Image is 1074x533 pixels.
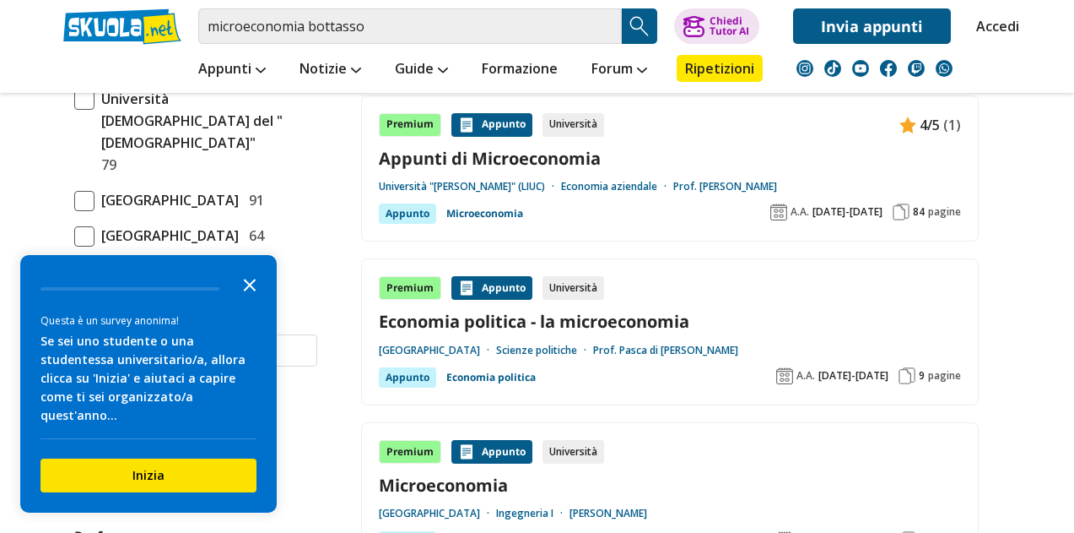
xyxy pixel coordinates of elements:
div: Premium [379,276,441,300]
a: Formazione [478,55,562,85]
span: A.A. [791,205,809,219]
a: Invia appunti [793,8,951,44]
div: Premium [379,440,441,464]
span: (1) [943,114,961,136]
span: pagine [928,205,961,219]
img: instagram [796,60,813,77]
img: youtube [852,60,869,77]
span: 4/5 [920,114,940,136]
div: Università [542,113,604,137]
img: twitch [908,60,925,77]
div: Appunto [451,113,532,137]
img: Appunti contenuto [458,280,475,296]
a: Prof. Pasca di [PERSON_NAME] [593,344,738,357]
span: 91 [242,189,264,211]
input: Cerca appunti, riassunti o versioni [198,8,622,44]
a: Appunti [194,55,270,85]
img: WhatsApp [936,60,953,77]
a: Ingegneria I [496,507,569,520]
div: Se sei uno studente o una studentessa universitario/a, allora clicca su 'Inizia' e aiutaci a capi... [40,332,256,425]
span: 84 [913,205,925,219]
a: Microeconomia [379,474,961,497]
span: A.A. [796,369,815,383]
button: Close the survey [233,267,267,301]
a: Ripetizioni [677,55,763,82]
div: Università [542,276,604,300]
a: Forum [587,55,651,85]
div: Appunto [451,276,532,300]
a: Economia politica - la microeconomia [379,310,961,333]
a: [GEOGRAPHIC_DATA] [379,344,496,357]
img: Appunti contenuto [458,443,475,460]
span: 64 [242,225,264,247]
a: [GEOGRAPHIC_DATA] [379,507,496,520]
button: Inizia [40,459,256,492]
span: 79 [94,154,116,176]
a: Economia politica [446,367,536,388]
div: Università [542,440,604,464]
div: Premium [379,113,441,137]
div: Chiedi Tutor AI [710,16,749,36]
a: Guide [391,55,452,85]
div: Appunto [379,204,436,224]
img: Pagine [893,204,909,220]
img: Appunti contenuto [899,117,916,133]
div: Appunto [451,440,532,464]
span: pagine [928,369,961,383]
img: Pagine [899,367,915,384]
a: Appunti di Microeconomia [379,147,961,170]
a: Economia aziendale [561,180,673,193]
button: ChiediTutor AI [674,8,759,44]
a: Prof. [PERSON_NAME] [673,180,777,193]
a: [PERSON_NAME] [569,507,647,520]
img: Anno accademico [770,204,787,220]
span: 9 [919,369,925,383]
button: Search Button [622,8,657,44]
span: [DATE]-[DATE] [818,369,888,383]
span: [DATE]-[DATE] [812,205,882,219]
div: Appunto [379,367,436,388]
span: [GEOGRAPHIC_DATA] [94,225,239,247]
img: tiktok [824,60,841,77]
a: Scienze politiche [496,344,593,357]
div: Survey [20,255,277,513]
img: facebook [880,60,897,77]
span: Università [DEMOGRAPHIC_DATA] del "[DEMOGRAPHIC_DATA]" [94,88,317,154]
a: Accedi [976,8,1012,44]
div: Questa è un survey anonima! [40,313,256,329]
img: Appunti contenuto [458,117,475,133]
img: Anno accademico [776,367,793,384]
img: Cerca appunti, riassunti o versioni [627,14,652,39]
a: Notizie [295,55,365,85]
a: Microeconomia [446,204,523,224]
span: [GEOGRAPHIC_DATA] [94,189,239,211]
a: Università "[PERSON_NAME]" (LIUC) [379,180,561,193]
